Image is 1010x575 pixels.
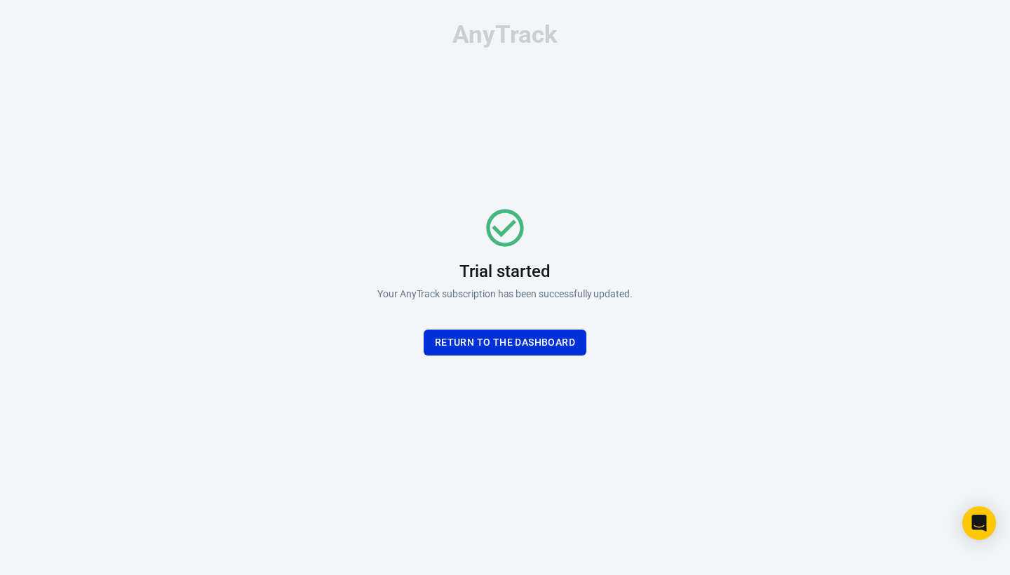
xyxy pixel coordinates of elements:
div: AnyTrack [295,22,715,47]
button: Return To the dashboard [424,330,586,356]
div: Open Intercom Messenger [962,506,996,540]
h3: Trial started [459,262,550,281]
p: Your AnyTrack subscription has been successfully updated. [377,287,633,302]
